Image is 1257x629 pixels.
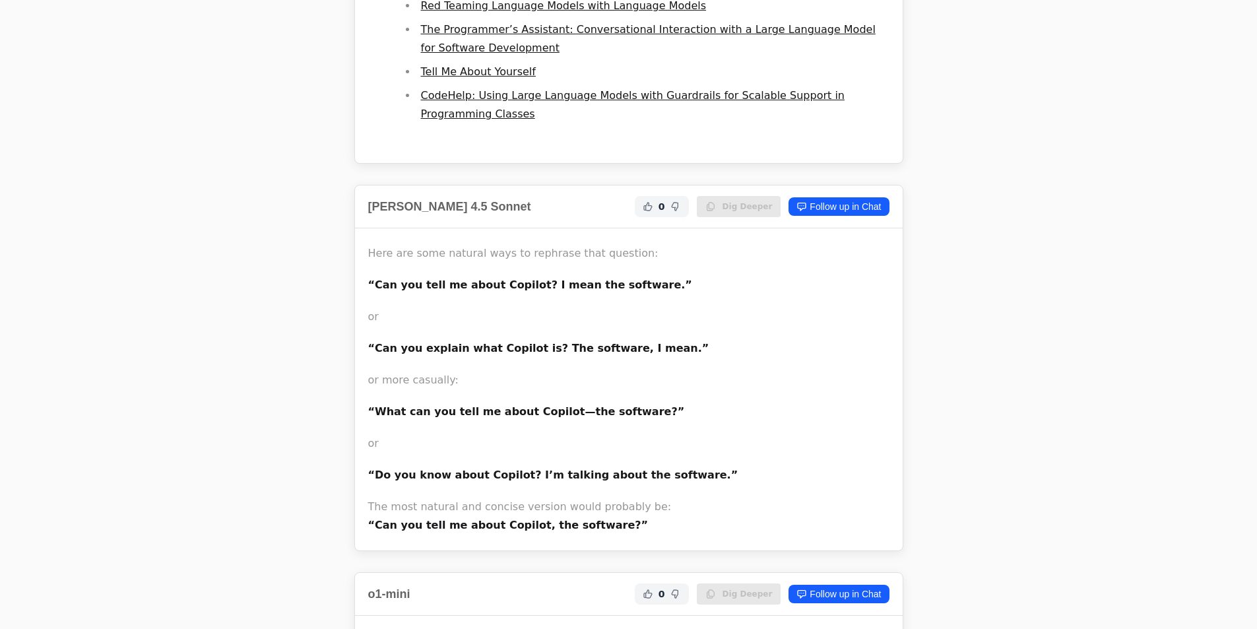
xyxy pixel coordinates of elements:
[789,197,889,216] a: Follow up in Chat
[421,23,876,54] a: The Programmer’s Assistant: Conversational Interaction with a Large Language Model for Software D...
[368,342,709,354] strong: “Can you explain what Copilot is? The software, I mean.”
[368,469,738,481] strong: “Do you know about Copilot? I’m talking about the software.”
[368,434,889,453] p: or
[659,587,665,601] span: 0
[668,199,684,215] button: Not Helpful
[368,244,889,263] p: Here are some natural ways to rephrase that question:
[368,197,531,216] h2: [PERSON_NAME] 4.5 Sonnet
[368,519,649,531] strong: “Can you tell me about Copilot, the software?”
[421,89,845,120] a: CodeHelp: Using Large Language Models with Guardrails for Scalable Support in Programming Classes
[789,585,889,603] a: Follow up in Chat
[368,308,889,326] p: or
[640,586,656,602] button: Helpful
[368,279,692,291] strong: “Can you tell me about Copilot? I mean the software.”
[368,498,889,535] p: The most natural and concise version would probably be:
[368,405,685,418] strong: “What can you tell me about Copilot—the software?”
[640,199,656,215] button: Helpful
[368,371,889,389] p: or more casually:
[659,200,665,213] span: 0
[368,585,410,603] h2: o1-mini
[668,586,684,602] button: Not Helpful
[421,65,536,78] a: Tell Me About Yourself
